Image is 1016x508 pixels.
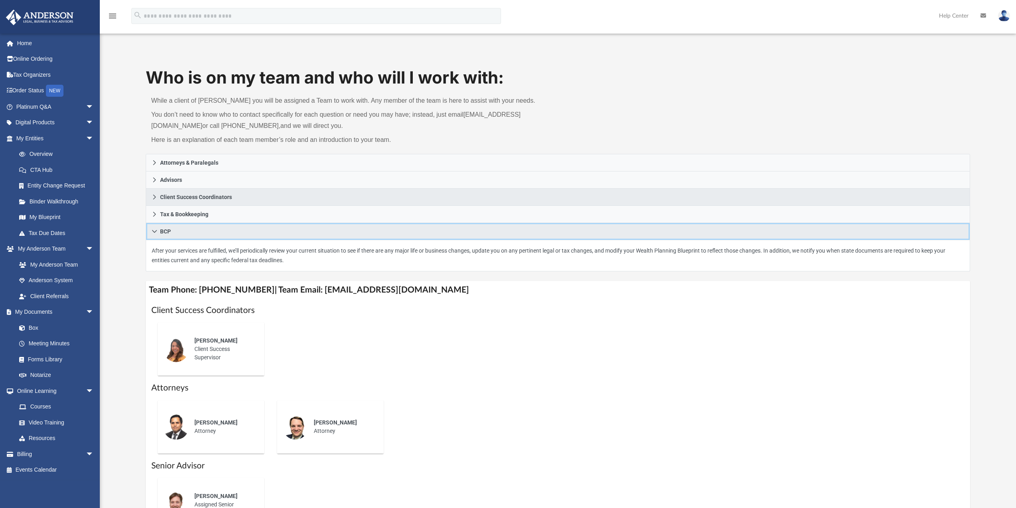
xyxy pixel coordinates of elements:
[11,257,98,273] a: My Anderson Team
[11,320,98,336] a: Box
[194,493,238,499] span: [PERSON_NAME]
[151,111,521,129] a: [EMAIL_ADDRESS][DOMAIN_NAME]
[11,146,106,162] a: Overview
[6,446,106,462] a: Billingarrow_drop_down
[86,446,102,462] span: arrow_drop_down
[151,95,553,106] p: While a client of [PERSON_NAME] you will be assigned a Team to work with. Any member of the team ...
[6,383,102,399] a: Online Learningarrow_drop_down
[160,177,182,183] span: Advisors
[133,11,142,20] i: search
[146,189,970,206] a: Client Success Coordinators
[11,430,102,446] a: Resources
[11,273,102,289] a: Anderson System
[86,241,102,257] span: arrow_drop_down
[6,51,106,67] a: Online Ordering
[189,331,259,367] div: Client Success Supervisor
[6,115,106,131] a: Digital Productsarrow_drop_down
[86,304,102,321] span: arrow_drop_down
[151,382,965,394] h1: Attorneys
[151,460,965,472] h1: Senior Advisor
[11,193,106,209] a: Binder Walkthrough
[6,83,106,99] a: Order StatusNEW
[146,206,970,223] a: Tax & Bookkeeping
[160,194,232,200] span: Client Success Coordinators
[11,288,102,304] a: Client Referrals
[163,337,189,362] img: thumbnail
[283,414,308,440] img: thumbnail
[146,281,970,299] h4: Team Phone: [PHONE_NUMBER] | Team Email: [EMAIL_ADDRESS][DOMAIN_NAME]
[146,171,970,189] a: Advisors
[6,99,106,115] a: Platinum Q&Aarrow_drop_down
[194,337,238,344] span: [PERSON_NAME]
[189,413,259,441] div: Attorney
[11,414,98,430] a: Video Training
[108,15,117,21] a: menu
[6,304,102,320] a: My Documentsarrow_drop_down
[151,305,965,316] h1: Client Success Coordinators
[160,229,171,234] span: BCP
[11,178,106,194] a: Entity Change Request
[998,10,1010,22] img: User Pic
[4,10,76,25] img: Anderson Advisors Platinum Portal
[11,399,102,415] a: Courses
[152,246,965,265] p: After your services are fulfilled, we’ll periodically review your current situation to see if the...
[6,462,106,478] a: Events Calendar
[160,160,218,165] span: Attorneys & Paralegals
[163,414,189,440] img: thumbnail
[86,115,102,131] span: arrow_drop_down
[108,11,117,21] i: menu
[146,154,970,171] a: Attorneys & Paralegals
[11,367,102,383] a: Notarize
[151,109,553,131] p: You don’t need to know who to contact specifically for each question or need you may have; instea...
[6,35,106,51] a: Home
[6,67,106,83] a: Tax Organizers
[146,240,970,271] div: BCP
[11,351,98,367] a: Forms Library
[151,134,553,145] p: Here is an explanation of each team member’s role and an introduction to your team.
[11,209,102,225] a: My Blueprint
[6,241,102,257] a: My Anderson Teamarrow_drop_down
[86,383,102,399] span: arrow_drop_down
[46,85,63,97] div: NEW
[11,162,106,178] a: CTA Hub
[146,66,970,90] h1: Who is on my team and who will I work with:
[146,223,970,240] a: BCP
[6,130,106,146] a: My Entitiesarrow_drop_down
[86,99,102,115] span: arrow_drop_down
[86,130,102,147] span: arrow_drop_down
[308,413,378,441] div: Attorney
[194,419,238,426] span: [PERSON_NAME]
[160,211,208,217] span: Tax & Bookkeeping
[11,336,102,352] a: Meeting Minutes
[11,225,106,241] a: Tax Due Dates
[314,419,357,426] span: [PERSON_NAME]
